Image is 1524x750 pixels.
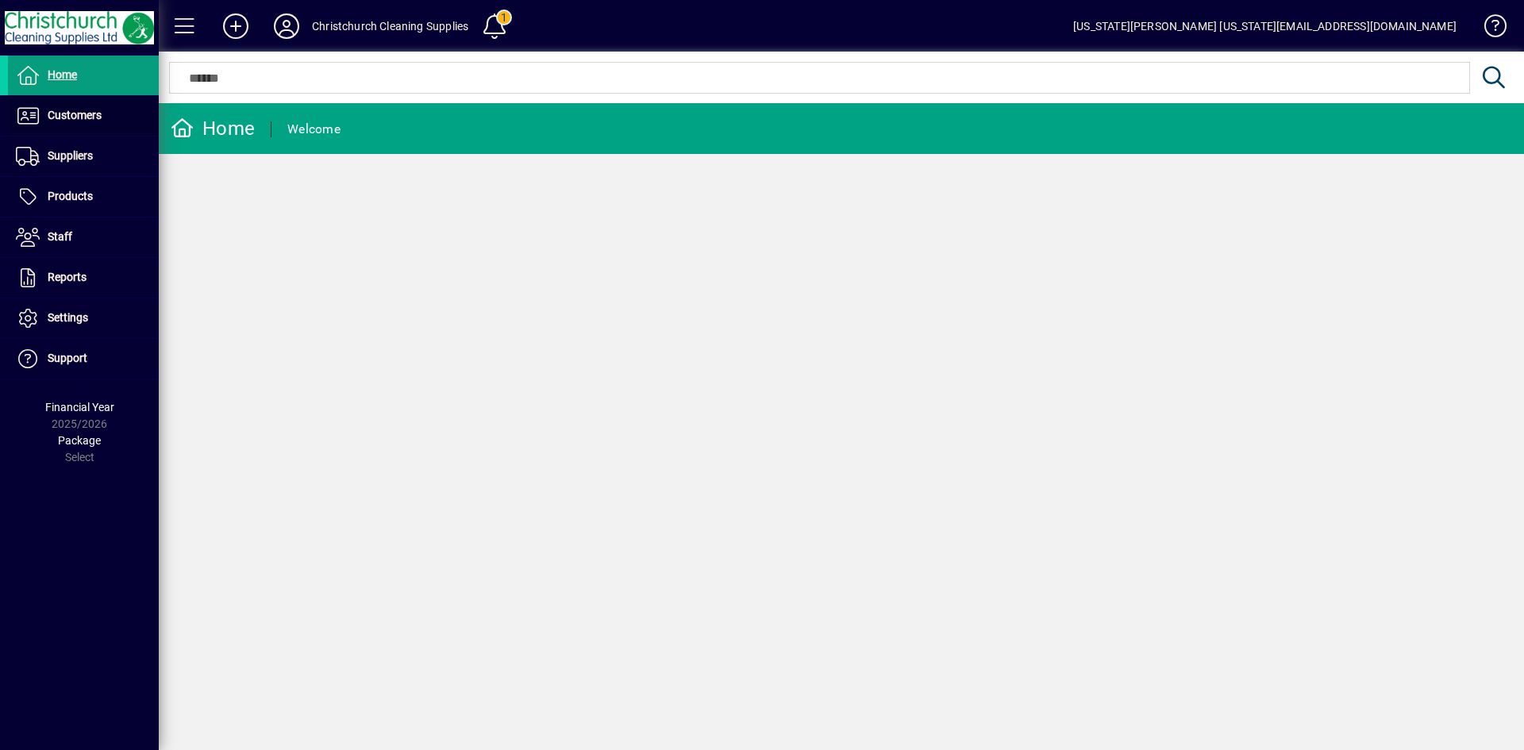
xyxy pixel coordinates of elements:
[287,117,341,142] div: Welcome
[312,13,468,39] div: Christchurch Cleaning Supplies
[8,298,159,338] a: Settings
[48,271,87,283] span: Reports
[171,116,255,141] div: Home
[48,190,93,202] span: Products
[8,339,159,379] a: Support
[45,401,114,413] span: Financial Year
[48,68,77,81] span: Home
[8,177,159,217] a: Products
[48,230,72,243] span: Staff
[48,352,87,364] span: Support
[8,96,159,136] a: Customers
[8,217,159,257] a: Staff
[8,258,159,298] a: Reports
[8,137,159,176] a: Suppliers
[1472,3,1504,55] a: Knowledge Base
[48,149,93,162] span: Suppliers
[1073,13,1457,39] div: [US_STATE][PERSON_NAME] [US_STATE][EMAIL_ADDRESS][DOMAIN_NAME]
[58,434,101,447] span: Package
[210,12,261,40] button: Add
[48,109,102,121] span: Customers
[48,311,88,324] span: Settings
[261,12,312,40] button: Profile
